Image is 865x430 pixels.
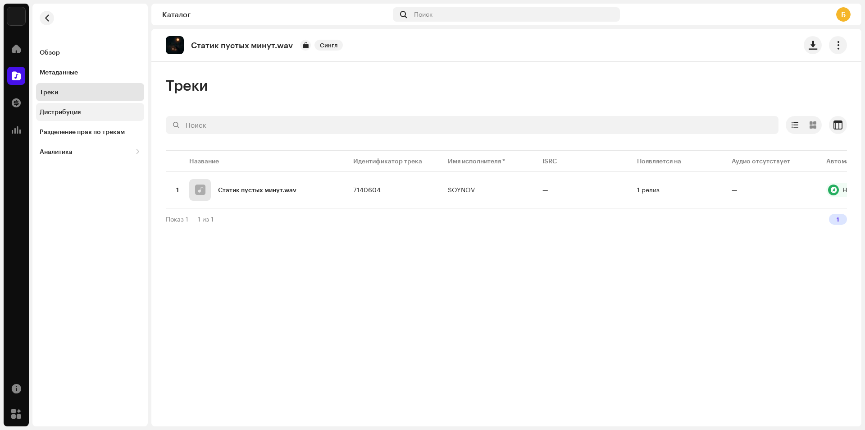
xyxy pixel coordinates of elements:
re-m-nav-item: Обзор [36,43,144,61]
re-m-nav-dropdown: Аналитика [36,143,144,161]
img: 7e528d12-92f8-4b01-a70e-81d3323cb946 [166,36,184,54]
div: Статик пустых минут.wav [218,187,296,193]
span: Треки [166,76,208,94]
input: Поиск [166,116,778,134]
div: Дистрибуция [40,108,81,116]
re-a-table-badge: — [732,187,812,193]
div: Обзор [40,49,60,56]
div: — [542,187,548,193]
div: Треки [40,88,58,96]
re-m-nav-item: Метаданные [36,63,144,81]
div: Каталог [162,11,389,18]
p: Статик пустых минут.wav [191,41,293,50]
img: 33004b37-325d-4a8b-b51f-c12e9b964943 [7,7,25,25]
re-m-nav-item: Треки [36,83,144,101]
div: Аналитика [40,148,73,155]
span: SOYNOV [448,187,528,193]
div: SOYNOV [448,187,475,193]
span: Сингл [314,40,343,51]
div: Метаданные [40,69,78,76]
span: 7140604 [353,186,381,194]
re-m-nav-item: Разделение прав по трекам [36,123,144,141]
span: 1 релиз [637,187,717,193]
div: Разделение прав по трекам [40,128,125,135]
div: 1 [829,214,847,225]
span: Показ 1 — 1 из 1 [166,215,214,223]
div: Б [836,7,851,22]
span: Поиск [414,11,432,18]
div: 1 релиз [637,187,660,193]
re-m-nav-item: Дистрибуция [36,103,144,121]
